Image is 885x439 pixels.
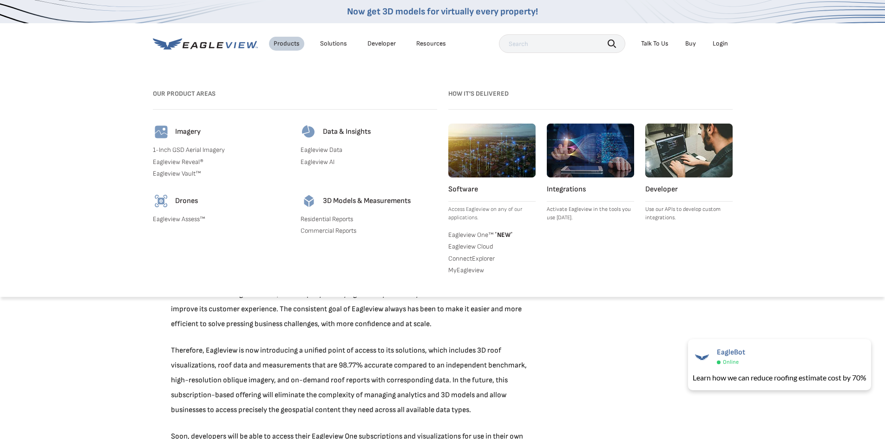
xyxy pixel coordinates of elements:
[175,197,198,206] h4: Drones
[685,39,696,48] a: Buy
[645,205,733,222] p: Use our APIs to develop custom integrations.
[717,348,745,357] span: EagleBot
[448,86,733,101] h3: How it's Delivered
[547,205,634,222] p: Activate Eagleview in the tools you use [DATE].
[547,124,634,177] img: integrations.webp
[448,255,536,263] a: ConnectExplorer
[448,266,536,275] a: MyEagleview
[153,124,170,140] img: imagery-icon.svg
[153,158,289,166] a: Eagleview Reveal®
[153,193,170,210] img: drones-icon.svg
[499,34,625,53] input: Search
[301,193,317,210] img: 3d-models-icon.svg
[448,242,536,251] a: Eagleview Cloud
[274,39,300,48] div: Products
[641,39,669,48] div: Talk To Us
[693,348,711,367] img: EagleBot
[175,127,201,137] h4: Imagery
[301,215,437,223] a: Residential Reports
[301,124,317,140] img: data-icon.svg
[301,146,437,154] a: Eagleview Data
[153,170,289,178] a: Eagleview Vault™
[367,39,396,48] a: Developer
[320,39,347,48] div: Solutions
[645,185,733,194] h4: Developer
[448,229,536,239] a: Eagleview One™ *NEW*
[713,39,728,48] div: Login
[416,39,446,48] div: Resources
[448,124,536,177] img: software.webp
[171,343,533,418] p: Therefore, Eagleview is now introducing a unified point of access to its solutions, which include...
[153,86,437,101] h3: Our Product Areas
[347,6,538,17] a: Now get 3D models for virtually every property!
[323,197,411,206] h4: 3D Models & Measurements
[493,231,513,239] span: NEW
[547,185,634,194] h4: Integrations
[301,227,437,235] a: Commercial Reports
[323,127,371,137] h4: Data & Insights
[723,359,739,366] span: Online
[448,185,536,194] h4: Software
[448,205,536,222] p: Access Eagleview on any of our applications.
[171,287,533,332] p: With the launch of Eagleview One, the company is unifying a variety of already successful solutio...
[153,146,289,154] a: 1-Inch GSD Aerial Imagery
[153,215,289,223] a: Eagleview Assess™
[547,124,634,222] a: Integrations Activate Eagleview in the tools you use [DATE].
[693,372,866,383] div: Learn how we can reduce roofing estimate cost by 70%
[301,158,437,166] a: Eagleview AI
[645,124,733,222] a: Developer Use our APIs to develop custom integrations.
[645,124,733,177] img: developer.webp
